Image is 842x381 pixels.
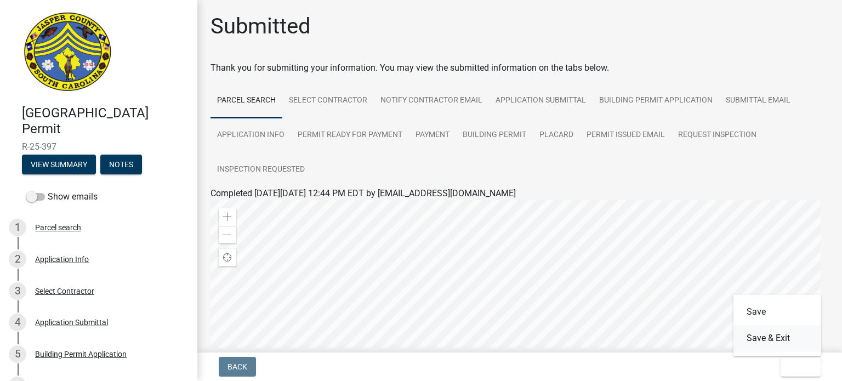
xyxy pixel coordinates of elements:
[35,350,127,358] div: Building Permit Application
[22,155,96,174] button: View Summary
[219,208,236,226] div: Zoom in
[210,83,282,118] a: Parcel search
[100,161,142,169] wm-modal-confirm: Notes
[35,287,94,295] div: Select Contractor
[227,362,247,371] span: Back
[219,357,256,377] button: Back
[374,83,489,118] a: Notify Contractor Email
[35,224,81,231] div: Parcel search
[593,83,719,118] a: Building Permit Application
[781,357,821,377] button: Exit
[219,249,236,266] div: Find my location
[789,362,805,371] span: Exit
[210,188,516,198] span: Completed [DATE][DATE] 12:44 PM EDT by [EMAIL_ADDRESS][DOMAIN_NAME]
[9,282,26,300] div: 3
[210,13,311,39] h1: Submitted
[100,155,142,174] button: Notes
[719,83,797,118] a: Submittal Email
[26,190,98,203] label: Show emails
[210,118,291,153] a: Application Info
[533,118,580,153] a: Placard
[22,161,96,169] wm-modal-confirm: Summary
[672,118,763,153] a: Request Inspection
[9,219,26,236] div: 1
[219,226,236,243] div: Zoom out
[489,83,593,118] a: Application Submittal
[22,105,189,137] h4: [GEOGRAPHIC_DATA] Permit
[733,294,821,356] div: Exit
[456,118,533,153] a: Building Permit
[9,314,26,331] div: 4
[210,61,829,75] div: Thank you for submitting your information. You may view the submitted information on the tabs below.
[733,325,821,351] button: Save & Exit
[580,118,672,153] a: Permit Issued Email
[282,83,374,118] a: Select Contractor
[409,118,456,153] a: Payment
[9,251,26,268] div: 2
[9,345,26,363] div: 5
[291,118,409,153] a: Permit Ready for Payment
[733,299,821,325] button: Save
[35,255,89,263] div: Application Info
[22,141,175,152] span: R-25-397
[22,12,113,94] img: Jasper County, South Carolina
[35,319,108,326] div: Application Submittal
[210,152,311,187] a: Inspection Requested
